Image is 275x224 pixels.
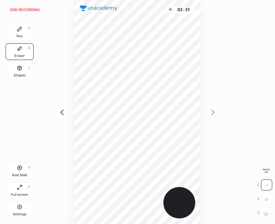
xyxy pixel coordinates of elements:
[257,207,272,218] div: Z
[11,193,28,196] div: Full screen
[257,179,272,191] div: C
[28,27,30,30] div: P
[28,66,30,69] div: L
[28,46,30,50] div: E
[13,212,26,216] div: Settings
[80,6,118,11] img: logo.38c385cc.svg
[261,169,272,173] span: Erase all
[28,185,30,189] div: F
[257,193,272,204] div: X
[12,173,27,177] div: Add Slide
[16,35,23,38] div: Pen
[6,6,44,14] button: End recording
[14,74,26,77] div: Shapes
[175,7,192,12] div: 02 : 51
[28,166,30,169] div: H
[14,54,25,58] div: Eraser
